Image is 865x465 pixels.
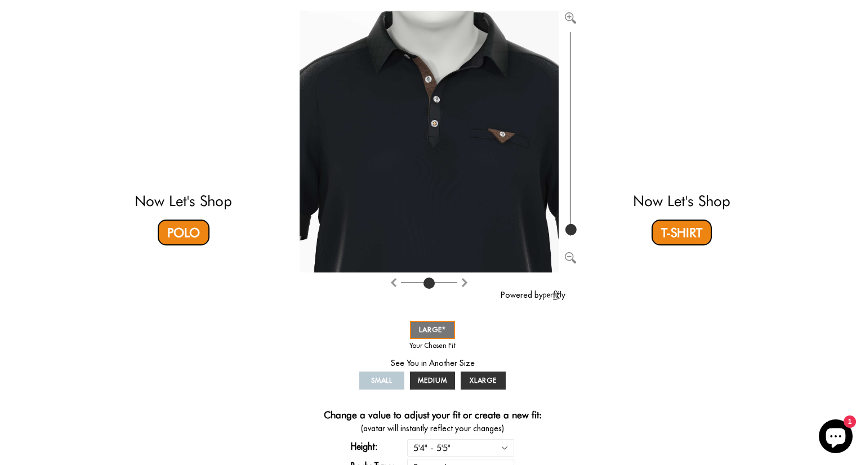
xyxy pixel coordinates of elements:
[389,278,398,287] img: Rotate clockwise
[389,275,398,289] button: Rotate clockwise
[543,290,565,300] img: perfitly-logo_73ae6c82-e2e3-4a36-81b1-9e913f6ac5a1.png
[461,372,506,390] a: XLARGE
[300,423,565,435] span: (avatar will instantly reflect your changes)
[460,275,469,289] button: Rotate counter clockwise
[158,220,209,245] a: Polo
[815,419,856,456] inbox-online-store-chat: Shopify online store chat
[351,440,407,453] label: Height:
[324,409,542,423] h4: Change a value to adjust your fit or create a new fit:
[565,252,576,263] img: Zoom out
[470,376,497,384] span: XLARGE
[371,376,393,384] span: SMALL
[633,192,730,209] a: Now Let's Shop
[135,192,232,209] a: Now Let's Shop
[410,372,455,390] a: MEDIUM
[460,278,469,287] img: Rotate counter clockwise
[418,376,447,384] span: MEDIUM
[565,12,576,24] img: Zoom in
[565,251,576,262] button: Zoom out
[359,372,404,390] a: SMALL
[501,290,565,300] a: Powered by
[410,321,455,339] a: LARGE
[419,325,446,334] span: LARGE
[565,11,576,22] button: Zoom in
[652,220,712,245] a: T-Shirt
